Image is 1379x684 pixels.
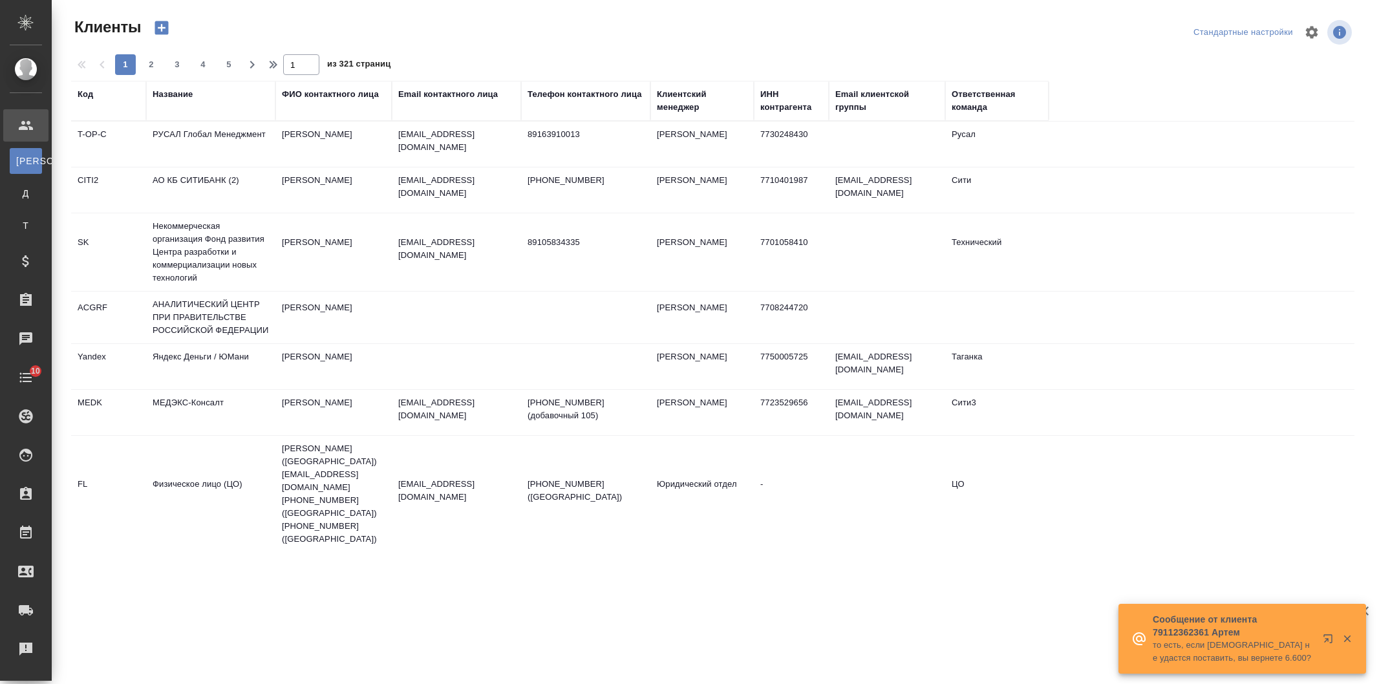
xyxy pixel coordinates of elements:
[829,344,945,389] td: [EMAIL_ADDRESS][DOMAIN_NAME]
[275,122,392,167] td: [PERSON_NAME]
[16,155,36,167] span: [PERSON_NAME]
[754,471,829,517] td: -
[398,478,515,504] p: [EMAIL_ADDRESS][DOMAIN_NAME]
[16,187,36,200] span: Д
[1153,639,1314,665] p: то есть, если [DEMOGRAPHIC_DATA] не удастся поставить, вы вернете 6.600?
[650,295,754,340] td: [PERSON_NAME]
[1296,17,1327,48] span: Настроить таблицу
[945,344,1049,389] td: Таганка
[146,167,275,213] td: АО КБ СИТИБАНК (2)
[219,58,239,71] span: 5
[71,471,146,517] td: FL
[945,471,1049,517] td: ЦО
[71,17,141,37] span: Клиенты
[275,295,392,340] td: [PERSON_NAME]
[146,122,275,167] td: РУСАЛ Глобал Менеджмент
[23,365,48,378] span: 10
[945,390,1049,435] td: Сити3
[327,56,390,75] span: из 321 страниц
[10,148,42,174] a: [PERSON_NAME]
[754,230,829,275] td: 7701058410
[71,230,146,275] td: SK
[71,390,146,435] td: MEDK
[16,219,36,232] span: Т
[146,344,275,389] td: Яндекс Деньги / ЮМани
[3,361,48,394] a: 10
[650,471,754,517] td: Юридический отдел
[146,471,275,517] td: Физическое лицо (ЦО)
[275,167,392,213] td: [PERSON_NAME]
[71,344,146,389] td: Yandex
[1315,626,1346,657] button: Открыть в новой вкладке
[657,88,747,114] div: Клиентский менеджер
[945,167,1049,213] td: Сити
[167,54,187,75] button: 3
[754,344,829,389] td: 7750005725
[153,88,193,101] div: Название
[1334,633,1360,645] button: Закрыть
[146,213,275,291] td: Некоммерческая организация Фонд развития Центра разработки и коммерциализации новых технологий
[146,292,275,343] td: АНАЛИТИЧЕСКИЙ ЦЕНТР ПРИ ПРАВИТЕЛЬСТВЕ РОССИЙСКОЙ ФЕДЕРАЦИИ
[760,88,822,114] div: ИНН контрагента
[528,478,644,504] p: [PHONE_NUMBER] ([GEOGRAPHIC_DATA])
[1327,20,1354,45] span: Посмотреть информацию
[193,54,213,75] button: 4
[71,295,146,340] td: ACGRF
[754,122,829,167] td: 7730248430
[398,174,515,200] p: [EMAIL_ADDRESS][DOMAIN_NAME]
[754,295,829,340] td: 7708244720
[754,390,829,435] td: 7723529656
[282,88,379,101] div: ФИО контактного лица
[275,436,392,552] td: [PERSON_NAME] ([GEOGRAPHIC_DATA]) [EMAIL_ADDRESS][DOMAIN_NAME] [PHONE_NUMBER] ([GEOGRAPHIC_DATA])...
[650,230,754,275] td: [PERSON_NAME]
[1190,23,1296,43] div: split button
[146,390,275,435] td: МЕДЭКС-Консалт
[528,396,644,422] p: [PHONE_NUMBER] (добавочный 105)
[945,122,1049,167] td: Русал
[650,167,754,213] td: [PERSON_NAME]
[945,230,1049,275] td: Технический
[10,213,42,239] a: Т
[141,58,162,71] span: 2
[10,180,42,206] a: Д
[275,390,392,435] td: [PERSON_NAME]
[398,128,515,154] p: [EMAIL_ADDRESS][DOMAIN_NAME]
[1153,613,1314,639] p: Сообщение от клиента 79112362361 Артем
[398,88,498,101] div: Email контактного лица
[146,17,177,39] button: Создать
[829,167,945,213] td: [EMAIL_ADDRESS][DOMAIN_NAME]
[275,230,392,275] td: [PERSON_NAME]
[650,344,754,389] td: [PERSON_NAME]
[219,54,239,75] button: 5
[829,390,945,435] td: [EMAIL_ADDRESS][DOMAIN_NAME]
[141,54,162,75] button: 2
[398,396,515,422] p: [EMAIL_ADDRESS][DOMAIN_NAME]
[835,88,939,114] div: Email клиентской группы
[71,122,146,167] td: T-OP-C
[650,390,754,435] td: [PERSON_NAME]
[528,174,644,187] p: [PHONE_NUMBER]
[167,58,187,71] span: 3
[528,128,644,141] p: 89163910013
[398,236,515,262] p: [EMAIL_ADDRESS][DOMAIN_NAME]
[528,236,644,249] p: 89105834335
[528,88,642,101] div: Телефон контактного лица
[952,88,1042,114] div: Ответственная команда
[78,88,93,101] div: Код
[650,122,754,167] td: [PERSON_NAME]
[193,58,213,71] span: 4
[754,167,829,213] td: 7710401987
[275,344,392,389] td: [PERSON_NAME]
[71,167,146,213] td: CITI2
